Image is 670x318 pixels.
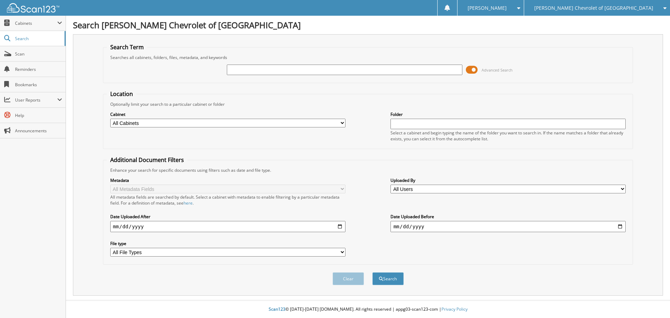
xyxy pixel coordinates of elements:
legend: Location [107,90,136,98]
span: Reminders [15,66,62,72]
label: File type [110,241,345,246]
label: Date Uploaded Before [390,214,626,220]
img: scan123-logo-white.svg [7,3,59,13]
span: [PERSON_NAME] Chevrolet of [GEOGRAPHIC_DATA] [534,6,653,10]
button: Search [372,272,404,285]
div: Optionally limit your search to a particular cabinet or folder [107,101,630,107]
div: Select a cabinet and begin typing the name of the folder you want to search in. If the name match... [390,130,626,142]
span: Scan123 [269,306,285,312]
a: here [184,200,193,206]
button: Clear [333,272,364,285]
input: start [110,221,345,232]
div: Searches all cabinets, folders, files, metadata, and keywords [107,54,630,60]
span: Announcements [15,128,62,134]
span: User Reports [15,97,57,103]
label: Date Uploaded After [110,214,345,220]
div: All metadata fields are searched by default. Select a cabinet with metadata to enable filtering b... [110,194,345,206]
span: [PERSON_NAME] [468,6,507,10]
label: Uploaded By [390,177,626,183]
label: Metadata [110,177,345,183]
span: Scan [15,51,62,57]
div: Enhance your search for specific documents using filters such as date and file type. [107,167,630,173]
iframe: Chat Widget [635,284,670,318]
span: Advanced Search [482,67,513,73]
legend: Additional Document Filters [107,156,187,164]
label: Folder [390,111,626,117]
input: end [390,221,626,232]
span: Help [15,112,62,118]
span: Cabinets [15,20,57,26]
h1: Search [PERSON_NAME] Chevrolet of [GEOGRAPHIC_DATA] [73,19,663,31]
span: Bookmarks [15,82,62,88]
span: Search [15,36,61,42]
label: Cabinet [110,111,345,117]
a: Privacy Policy [441,306,468,312]
legend: Search Term [107,43,147,51]
div: © [DATE]-[DATE] [DOMAIN_NAME]. All rights reserved | appg03-scan123-com | [66,301,670,318]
